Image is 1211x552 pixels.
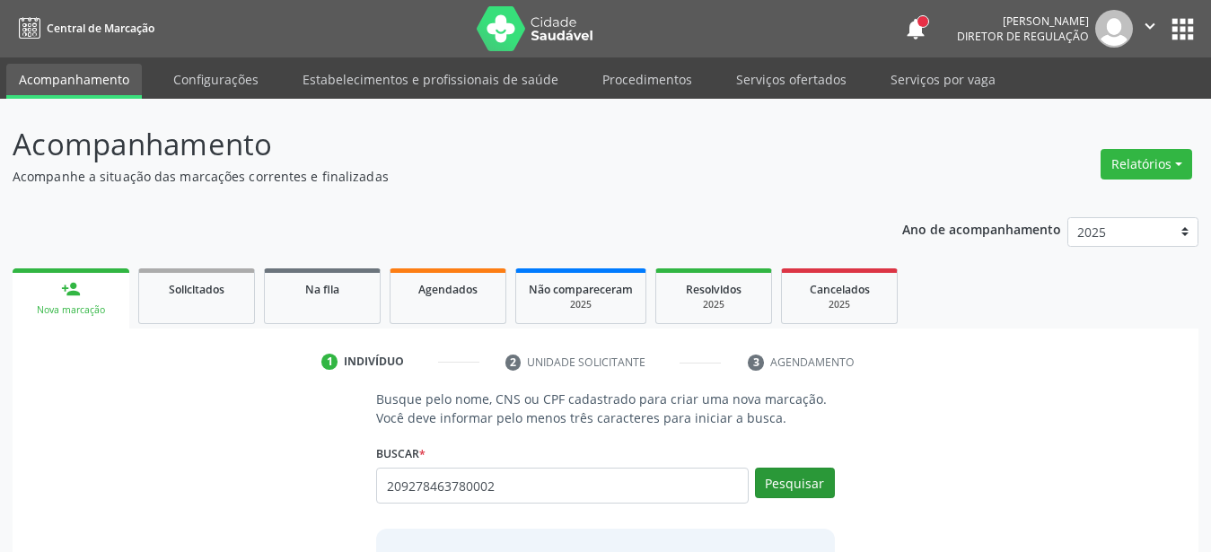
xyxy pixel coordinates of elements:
[903,16,928,41] button: notifications
[169,282,224,297] span: Solicitados
[321,354,338,370] div: 1
[290,64,571,95] a: Estabelecimentos e profissionais de saúde
[724,64,859,95] a: Serviços ofertados
[1095,10,1133,48] img: img
[1140,16,1160,36] i: 
[376,440,426,468] label: Buscar
[418,282,478,297] span: Agendados
[755,468,835,498] button: Pesquisar
[1133,10,1167,48] button: 
[47,21,154,36] span: Central de Marcação
[161,64,271,95] a: Configurações
[529,298,633,311] div: 2025
[1101,149,1192,180] button: Relatórios
[13,122,843,167] p: Acompanhamento
[590,64,705,95] a: Procedimentos
[6,64,142,99] a: Acompanhamento
[1167,13,1198,45] button: apps
[61,279,81,299] div: person_add
[810,282,870,297] span: Cancelados
[878,64,1008,95] a: Serviços por vaga
[13,167,843,186] p: Acompanhe a situação das marcações correntes e finalizadas
[686,282,742,297] span: Resolvidos
[957,13,1089,29] div: [PERSON_NAME]
[305,282,339,297] span: Na fila
[794,298,884,311] div: 2025
[529,282,633,297] span: Não compareceram
[669,298,759,311] div: 2025
[13,13,154,43] a: Central de Marcação
[376,390,835,427] p: Busque pelo nome, CNS ou CPF cadastrado para criar uma nova marcação. Você deve informar pelo men...
[25,303,117,317] div: Nova marcação
[902,217,1061,240] p: Ano de acompanhamento
[376,468,749,504] input: Busque por nome, CNS ou CPF
[957,29,1089,44] span: Diretor de regulação
[344,354,404,370] div: Indivíduo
